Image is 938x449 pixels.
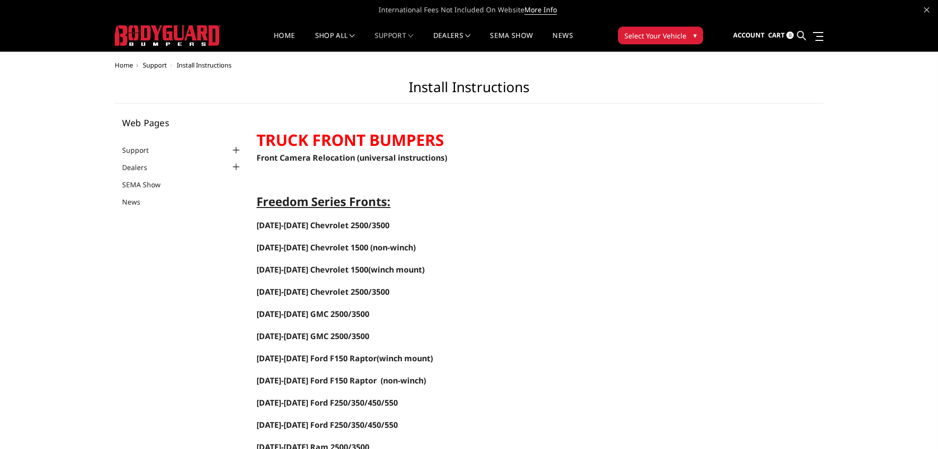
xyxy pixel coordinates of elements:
[768,22,794,49] a: Cart 0
[122,179,173,190] a: SEMA Show
[524,5,557,15] a: More Info
[733,22,765,49] a: Account
[257,287,389,297] a: [DATE]-[DATE] Chevrolet 2500/3500
[122,162,160,173] a: Dealers
[375,32,414,51] a: Support
[257,376,377,385] a: [DATE]-[DATE] Ford F150 Raptor
[786,32,794,39] span: 0
[257,286,389,297] span: [DATE]-[DATE] Chevrolet 2500/3500
[315,32,355,51] a: shop all
[257,353,433,364] span: (winch mount)
[274,32,295,51] a: Home
[122,197,153,207] a: News
[177,61,231,69] span: Install Instructions
[257,419,398,430] span: [DATE]-[DATE] Ford F250/350/450/550
[122,145,161,155] a: Support
[257,242,368,253] span: [DATE]-[DATE] Chevrolet 1500
[257,397,398,408] a: [DATE]-[DATE] Ford F250/350/450/550
[257,193,390,209] span: Freedom Series Fronts:
[257,309,369,319] a: [DATE]-[DATE] GMC 2500/3500
[257,331,369,342] span: [DATE]-[DATE] GMC 2500/3500
[257,332,369,341] a: [DATE]-[DATE] GMC 2500/3500
[433,32,471,51] a: Dealers
[552,32,573,51] a: News
[115,61,133,69] a: Home
[257,152,447,163] a: Front Camera Relocation (universal instructions)
[693,30,697,40] span: ▾
[115,79,824,104] h1: Install Instructions
[122,118,242,127] h5: Web Pages
[624,31,686,41] span: Select Your Vehicle
[381,375,426,386] span: (non-winch)
[257,243,368,252] a: [DATE]-[DATE] Chevrolet 1500
[490,32,533,51] a: SEMA Show
[115,25,221,46] img: BODYGUARD BUMPERS
[370,242,416,253] span: (non-winch)
[257,375,377,386] span: [DATE]-[DATE] Ford F150 Raptor
[768,31,785,39] span: Cart
[733,31,765,39] span: Account
[618,27,703,44] button: Select Your Vehicle
[257,420,398,430] a: [DATE]-[DATE] Ford F250/350/450/550
[257,264,368,275] a: [DATE]-[DATE] Chevrolet 1500
[257,129,444,150] strong: TRUCK FRONT BUMPERS
[257,353,377,364] a: [DATE]-[DATE] Ford F150 Raptor
[257,264,424,275] span: (winch mount)
[257,220,389,231] a: [DATE]-[DATE] Chevrolet 2500/3500
[143,61,167,69] a: Support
